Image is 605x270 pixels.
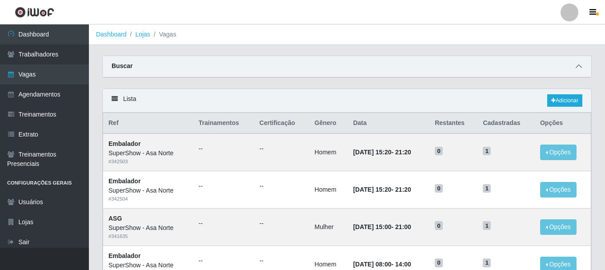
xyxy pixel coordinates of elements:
[108,223,188,233] div: SuperShow - Asa Norte
[108,140,140,147] strong: Embalador
[435,258,443,267] span: 0
[254,113,309,134] th: Certificação
[103,89,591,113] div: Lista
[108,158,188,165] div: # 342503
[193,113,254,134] th: Trainamentos
[135,31,150,38] a: Lojas
[540,219,577,235] button: Opções
[547,94,582,107] a: Adicionar
[483,184,491,193] span: 1
[96,31,127,38] a: Dashboard
[108,215,122,222] strong: ASG
[309,113,348,134] th: Gênero
[353,223,411,230] strong: -
[150,30,176,39] li: Vagas
[435,221,443,230] span: 0
[353,149,391,156] time: [DATE] 15:20
[199,144,249,153] ul: --
[89,24,605,45] nav: breadcrumb
[483,147,491,156] span: 1
[108,195,188,203] div: # 342504
[260,219,304,228] ul: --
[353,223,391,230] time: [DATE] 15:00
[535,113,591,134] th: Opções
[540,182,577,197] button: Opções
[348,113,429,134] th: Data
[309,171,348,209] td: Homem
[260,181,304,191] ul: --
[108,252,140,259] strong: Embalador
[103,113,193,134] th: Ref
[435,184,443,193] span: 0
[429,113,477,134] th: Restantes
[395,186,411,193] time: 21:20
[395,223,411,230] time: 21:00
[435,147,443,156] span: 0
[199,219,249,228] ul: --
[309,133,348,171] td: Homem
[260,144,304,153] ul: --
[483,221,491,230] span: 1
[353,149,411,156] strong: -
[353,261,411,268] strong: -
[540,145,577,160] button: Opções
[108,261,188,270] div: SuperShow - Asa Norte
[112,62,132,69] strong: Buscar
[108,233,188,240] div: # 341635
[353,261,391,268] time: [DATE] 08:00
[260,256,304,266] ul: --
[199,181,249,191] ul: --
[395,261,411,268] time: 14:00
[108,186,188,195] div: SuperShow - Asa Norte
[108,177,140,185] strong: Embalador
[395,149,411,156] time: 21:20
[353,186,411,193] strong: -
[199,256,249,266] ul: --
[483,258,491,267] span: 1
[477,113,535,134] th: Cadastradas
[353,186,391,193] time: [DATE] 15:20
[108,149,188,158] div: SuperShow - Asa Norte
[309,208,348,246] td: Mulher
[15,7,54,18] img: CoreUI Logo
